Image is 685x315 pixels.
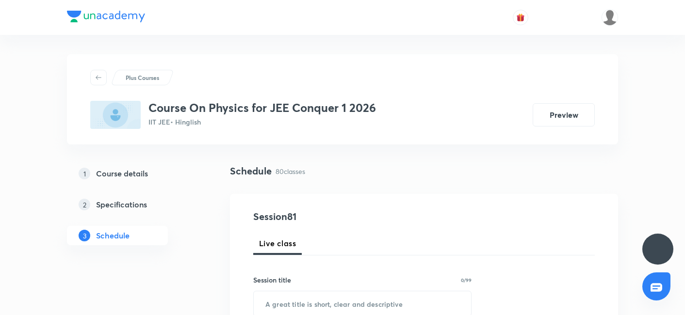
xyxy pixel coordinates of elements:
[230,164,272,178] h4: Schedule
[67,11,145,22] img: Company Logo
[67,195,199,214] a: 2Specifications
[126,73,159,82] p: Plus Courses
[79,199,90,210] p: 2
[253,275,291,285] h6: Session title
[67,164,199,183] a: 1Course details
[96,199,147,210] h5: Specifications
[148,101,376,115] h3: Course On Physics for JEE Conquer 1 2026
[90,101,141,129] img: F66AD28E-48C4-4298-B8B1-F7D866C22FDD_plus.png
[79,168,90,179] p: 1
[276,166,305,176] p: 80 classes
[148,117,376,127] p: IIT JEE • Hinglish
[533,103,595,126] button: Preview
[253,209,430,224] h4: Session 81
[513,10,528,25] button: avatar
[259,237,296,249] span: Live class
[67,11,145,25] a: Company Logo
[79,230,90,241] p: 3
[461,278,472,283] p: 0/99
[96,168,148,179] h5: Course details
[602,9,618,26] img: Shivank
[516,13,525,22] img: avatar
[652,243,664,255] img: ttu
[96,230,130,241] h5: Schedule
